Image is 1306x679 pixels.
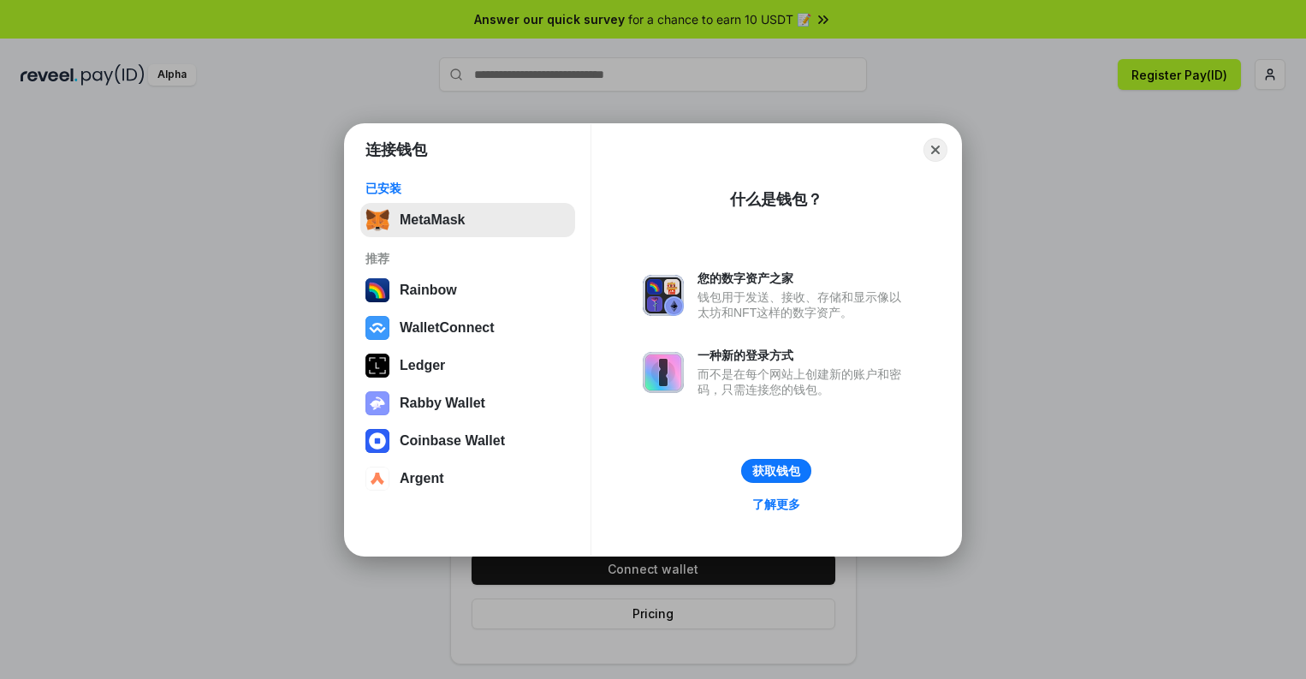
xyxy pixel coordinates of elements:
button: Coinbase Wallet [360,424,575,458]
h1: 连接钱包 [365,140,427,160]
button: Rainbow [360,273,575,307]
div: 钱包用于发送、接收、存储和显示像以太坊和NFT这样的数字资产。 [698,289,910,320]
div: Rainbow [400,283,457,298]
img: svg+xml,%3Csvg%20xmlns%3D%22http%3A%2F%2Fwww.w3.org%2F2000%2Fsvg%22%20fill%3D%22none%22%20viewBox... [365,391,389,415]
div: 您的数字资产之家 [698,271,910,286]
div: 已安装 [365,181,570,196]
div: 推荐 [365,251,570,266]
div: 获取钱包 [752,463,800,479]
img: svg+xml,%3Csvg%20xmlns%3D%22http%3A%2F%2Fwww.w3.org%2F2000%2Fsvg%22%20fill%3D%22none%22%20viewBox... [643,275,684,316]
img: svg+xml,%3Csvg%20width%3D%22120%22%20height%3D%22120%22%20viewBox%3D%220%200%20120%20120%22%20fil... [365,278,389,302]
button: Argent [360,462,575,496]
img: svg+xml,%3Csvg%20width%3D%2228%22%20height%3D%2228%22%20viewBox%3D%220%200%2028%2028%22%20fill%3D... [365,429,389,453]
div: Ledger [400,358,445,373]
img: svg+xml,%3Csvg%20fill%3D%22none%22%20height%3D%2233%22%20viewBox%3D%220%200%2035%2033%22%20width%... [365,208,389,232]
div: 而不是在每个网站上创建新的账户和密码，只需连接您的钱包。 [698,366,910,397]
div: WalletConnect [400,320,495,336]
div: Coinbase Wallet [400,433,505,449]
div: 一种新的登录方式 [698,348,910,363]
img: svg+xml,%3Csvg%20xmlns%3D%22http%3A%2F%2Fwww.w3.org%2F2000%2Fsvg%22%20fill%3D%22none%22%20viewBox... [643,352,684,393]
button: Ledger [360,348,575,383]
div: 了解更多 [752,497,800,512]
img: svg+xml,%3Csvg%20xmlns%3D%22http%3A%2F%2Fwww.w3.org%2F2000%2Fsvg%22%20width%3D%2228%22%20height%3... [365,354,389,378]
div: Argent [400,471,444,486]
a: 了解更多 [742,493,810,515]
div: 什么是钱包？ [730,189,822,210]
button: WalletConnect [360,311,575,345]
img: svg+xml,%3Csvg%20width%3D%2228%22%20height%3D%2228%22%20viewBox%3D%220%200%2028%2028%22%20fill%3D... [365,467,389,491]
button: MetaMask [360,203,575,237]
div: Rabby Wallet [400,396,485,411]
button: Close [923,138,947,162]
button: Rabby Wallet [360,386,575,420]
div: MetaMask [400,212,465,228]
button: 获取钱包 [741,459,811,483]
img: svg+xml,%3Csvg%20width%3D%2228%22%20height%3D%2228%22%20viewBox%3D%220%200%2028%2028%22%20fill%3D... [365,316,389,340]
